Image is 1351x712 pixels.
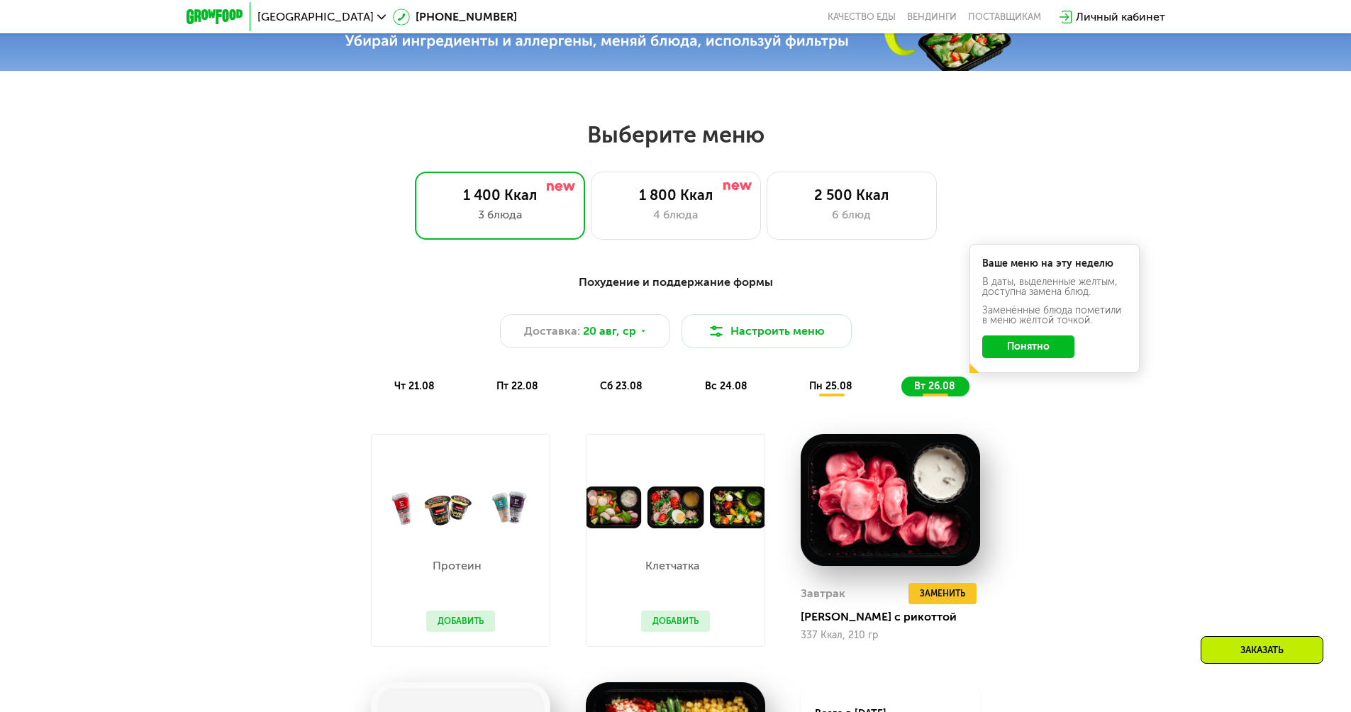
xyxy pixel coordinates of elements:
span: пт 22.08 [496,380,538,392]
span: Доставка: [524,323,580,340]
button: Добавить [426,611,495,632]
div: поставщикам [968,11,1041,23]
div: 6 блюд [782,206,922,223]
span: чт 21.08 [394,380,435,392]
div: [PERSON_NAME] с рикоттой [801,610,991,624]
div: Личный кабинет [1076,9,1165,26]
button: Понятно [982,335,1074,358]
span: пн 25.08 [809,380,852,392]
div: 4 блюда [606,206,746,223]
p: Клетчатка [641,560,703,572]
div: 1 400 Ккал [430,187,570,204]
a: Вендинги [907,11,957,23]
span: Заменить [920,586,965,601]
h2: Выберите меню [45,121,1306,149]
div: 2 500 Ккал [782,187,922,204]
div: Заказать [1201,636,1323,664]
div: 337 Ккал, 210 гр [801,630,980,641]
div: Похудение и поддержание формы [256,274,1096,291]
p: Протеин [426,560,488,572]
div: Завтрак [801,583,845,604]
button: Настроить меню [682,314,852,348]
div: В даты, выделенные желтым, доступна замена блюд. [982,277,1127,297]
div: Заменённые блюда пометили в меню жёлтой точкой. [982,306,1127,326]
a: [PHONE_NUMBER] [393,9,517,26]
button: Добавить [641,611,710,632]
button: Заменить [908,583,977,604]
div: Ваше меню на эту неделю [982,259,1127,269]
div: 3 блюда [430,206,570,223]
span: 20 авг, ср [583,323,636,340]
span: вт 26.08 [914,380,955,392]
a: Качество еды [828,11,896,23]
span: вс 24.08 [705,380,747,392]
div: 1 800 Ккал [606,187,746,204]
span: [GEOGRAPHIC_DATA] [257,11,374,23]
span: сб 23.08 [600,380,643,392]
